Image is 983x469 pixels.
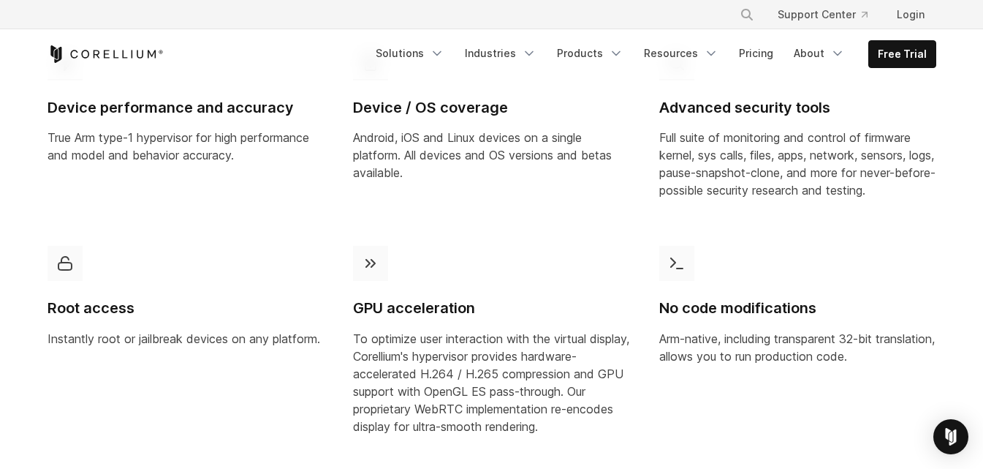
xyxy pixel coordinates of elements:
h4: Advanced security tools [659,98,936,118]
button: Search [734,1,760,28]
div: Navigation Menu [722,1,936,28]
h4: Root access [48,299,324,318]
a: Pricing [730,40,782,67]
a: Corellium Home [48,45,164,63]
a: Free Trial [869,41,935,67]
p: To optimize user interaction with the virtual display, Corellium's hypervisor provides hardware-a... [353,330,630,435]
div: Navigation Menu [367,40,936,68]
p: Arm-native, including transparent 32-bit translation, allows you to run production code. [659,330,936,365]
p: True Arm type-1 hypervisor for high performance and model and behavior accuracy. [48,129,324,164]
p: Instantly root or jailbreak devices on any platform. [48,330,324,348]
h4: GPU acceleration [353,299,630,318]
a: About [785,40,854,67]
a: Solutions [367,40,453,67]
h4: No code modifications [659,299,936,318]
h4: Device performance and accuracy [48,98,324,118]
a: Industries [456,40,545,67]
p: Android, iOS and Linux devices on a single platform. All devices and OS versions and betas availa... [353,129,630,181]
a: Products [548,40,632,67]
a: Support Center [766,1,879,28]
a: Resources [635,40,727,67]
div: Open Intercom Messenger [933,419,968,454]
h4: Device / OS coverage [353,98,630,118]
a: Login [885,1,936,28]
p: Full suite of monitoring and control of firmware kernel, sys calls, files, apps, network, sensors... [659,129,936,199]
